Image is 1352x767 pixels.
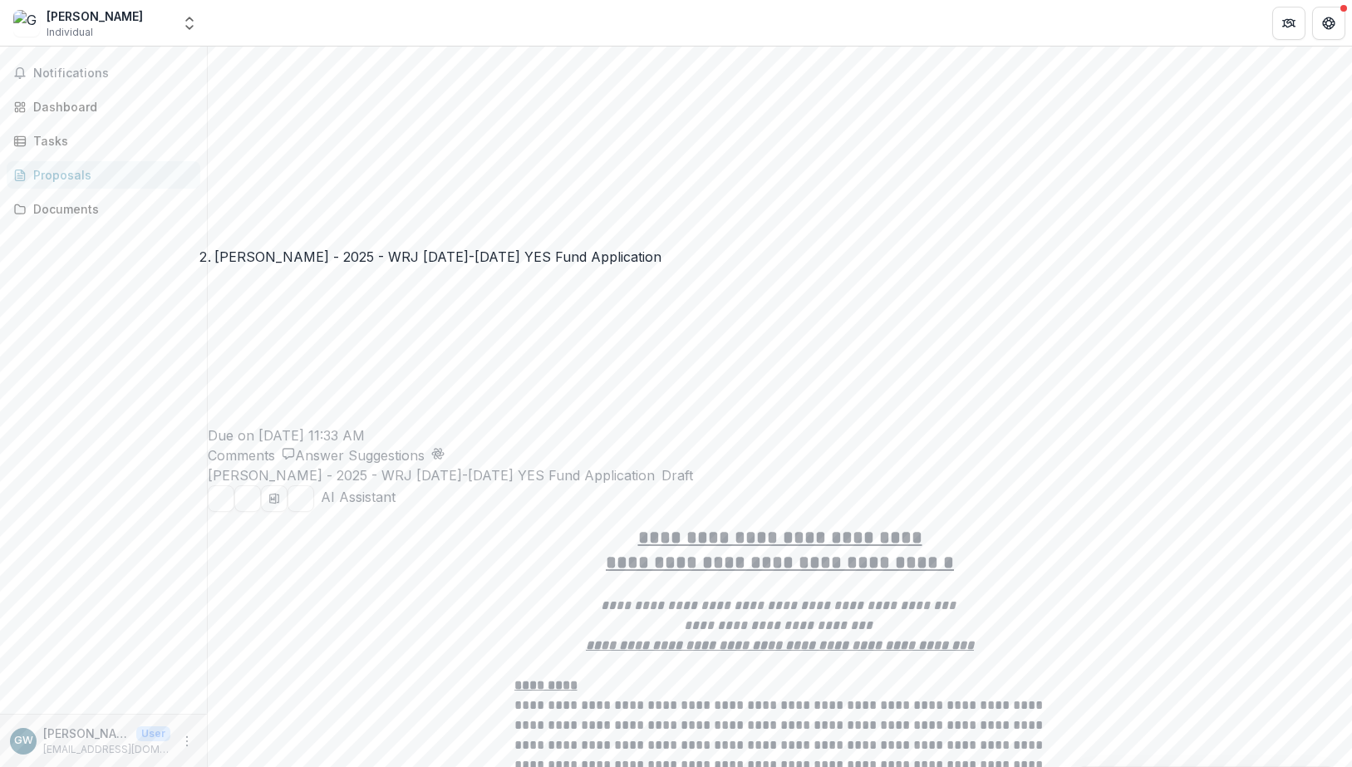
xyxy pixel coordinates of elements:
[214,247,661,267] div: [PERSON_NAME] - 2025 - WRJ [DATE]-[DATE] YES Fund Application
[208,485,234,512] button: Preview 281fdd01-8fed-4a07-87ff-e00e2d8afd21-0.pdf
[47,7,143,25] div: [PERSON_NAME]
[177,731,197,751] button: More
[178,7,201,40] button: Open entity switcher
[43,742,170,757] p: [EMAIL_ADDRESS][DOMAIN_NAME]
[33,166,187,184] div: Proposals
[7,161,200,189] a: Proposals
[661,465,693,485] span: Draft
[1312,7,1345,40] button: Get Help
[136,726,170,741] p: User
[14,735,33,746] div: Grace Willig
[288,485,314,512] button: download-proposal
[7,127,200,155] a: Tasks
[314,487,396,507] button: AI Assistant
[13,10,40,37] img: Grace W
[7,60,200,86] button: Notifications
[47,25,93,40] span: Individual
[33,132,187,150] div: Tasks
[43,725,130,742] p: [PERSON_NAME]
[33,200,187,218] div: Documents
[7,195,200,223] a: Documents
[261,485,288,512] button: download-proposal
[234,485,261,512] button: download-proposal
[1272,7,1305,40] button: Partners
[208,445,295,465] button: Comments
[33,98,187,116] div: Dashboard
[33,66,194,81] span: Notifications
[7,93,200,120] a: Dashboard
[295,445,445,465] button: Answer Suggestions
[208,425,1352,445] p: Due on [DATE] 11:33 AM
[208,465,655,485] p: [PERSON_NAME] - 2025 - WRJ [DATE]-[DATE] YES Fund Application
